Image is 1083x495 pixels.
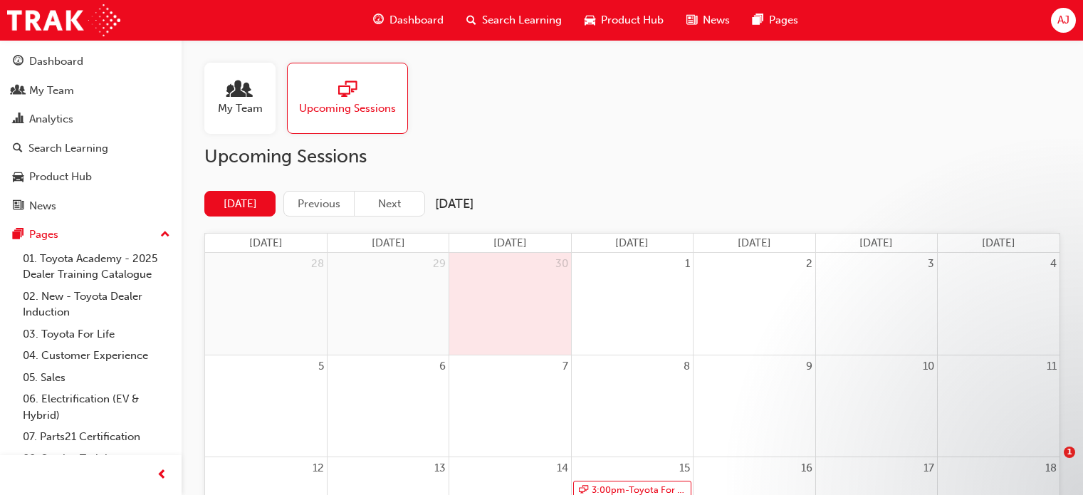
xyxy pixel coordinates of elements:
[735,234,774,253] a: Thursday
[6,222,176,248] button: Pages
[299,100,396,117] span: Upcoming Sessions
[615,236,649,249] span: [DATE]
[13,171,23,184] span: car-icon
[29,226,58,243] div: Pages
[204,145,1060,168] h2: Upcoming Sessions
[676,457,693,479] a: October 15, 2025
[205,355,327,457] td: October 5, 2025
[218,100,263,117] span: My Team
[6,135,176,162] a: Search Learning
[554,457,571,479] a: October 14, 2025
[17,388,176,426] a: 06. Electrification (EV & Hybrid)
[612,234,652,253] a: Wednesday
[1057,12,1069,28] span: AJ
[682,253,693,275] a: October 1, 2025
[373,11,384,29] span: guage-icon
[753,11,763,29] span: pages-icon
[741,6,810,35] a: pages-iconPages
[553,253,571,275] a: September 30, 2025
[17,448,176,470] a: 08. Service Training
[29,169,92,185] div: Product Hub
[803,253,815,275] a: October 2, 2025
[1051,8,1076,33] button: AJ
[249,236,283,249] span: [DATE]
[738,236,771,249] span: [DATE]
[703,12,730,28] span: News
[491,234,530,253] a: Tuesday
[29,83,74,99] div: My Team
[157,467,167,484] span: prev-icon
[6,106,176,132] a: Analytics
[686,11,697,29] span: news-icon
[204,191,276,217] button: [DATE]
[13,113,23,126] span: chart-icon
[28,140,108,157] div: Search Learning
[315,355,327,377] a: October 5, 2025
[449,253,571,355] td: September 30, 2025
[13,56,23,68] span: guage-icon
[601,12,664,28] span: Product Hub
[431,457,449,479] a: October 13, 2025
[13,229,23,241] span: pages-icon
[466,11,476,29] span: search-icon
[283,191,355,217] button: Previous
[13,142,23,155] span: search-icon
[430,253,449,275] a: September 29, 2025
[482,12,562,28] span: Search Learning
[6,78,176,104] a: My Team
[921,457,937,479] a: October 17, 2025
[17,345,176,367] a: 04. Customer Experience
[160,226,170,244] span: up-icon
[493,236,527,249] span: [DATE]
[694,253,815,355] td: October 2, 2025
[327,253,449,355] td: September 29, 2025
[6,164,176,190] a: Product Hub
[585,11,595,29] span: car-icon
[17,323,176,345] a: 03. Toyota For Life
[327,355,449,457] td: October 6, 2025
[6,48,176,75] a: Dashboard
[17,367,176,389] a: 05. Sales
[369,234,408,253] a: Monday
[769,12,798,28] span: Pages
[455,6,573,35] a: search-iconSearch Learning
[681,355,693,377] a: October 8, 2025
[435,196,474,212] h2: [DATE]
[560,355,571,377] a: October 7, 2025
[246,234,286,253] a: Sunday
[798,457,815,479] a: October 16, 2025
[308,253,327,275] a: September 28, 2025
[29,111,73,127] div: Analytics
[436,355,449,377] a: October 6, 2025
[231,80,249,100] span: people-icon
[6,193,176,219] a: News
[354,191,425,217] button: Next
[571,253,693,355] td: October 1, 2025
[1035,447,1069,481] iframe: Intercom live chat
[571,355,693,457] td: October 8, 2025
[7,4,120,36] img: Trak
[573,6,675,35] a: car-iconProduct Hub
[287,63,419,134] a: Upcoming Sessions
[449,355,571,457] td: October 7, 2025
[362,6,455,35] a: guage-iconDashboard
[17,426,176,448] a: 07. Parts21 Certification
[29,53,83,70] div: Dashboard
[389,12,444,28] span: Dashboard
[205,253,327,355] td: September 28, 2025
[694,355,815,457] td: October 9, 2025
[17,248,176,286] a: 01. Toyota Academy - 2025 Dealer Training Catalogue
[6,46,176,222] button: DashboardMy TeamAnalyticsSearch LearningProduct HubNews
[204,63,287,134] a: My Team
[17,286,176,323] a: 02. New - Toyota Dealer Induction
[310,457,327,479] a: October 12, 2025
[338,80,357,100] span: sessionType_ONLINE_URL-icon
[675,6,741,35] a: news-iconNews
[13,85,23,98] span: people-icon
[29,198,56,214] div: News
[1064,447,1075,458] span: 1
[803,355,815,377] a: October 9, 2025
[372,236,405,249] span: [DATE]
